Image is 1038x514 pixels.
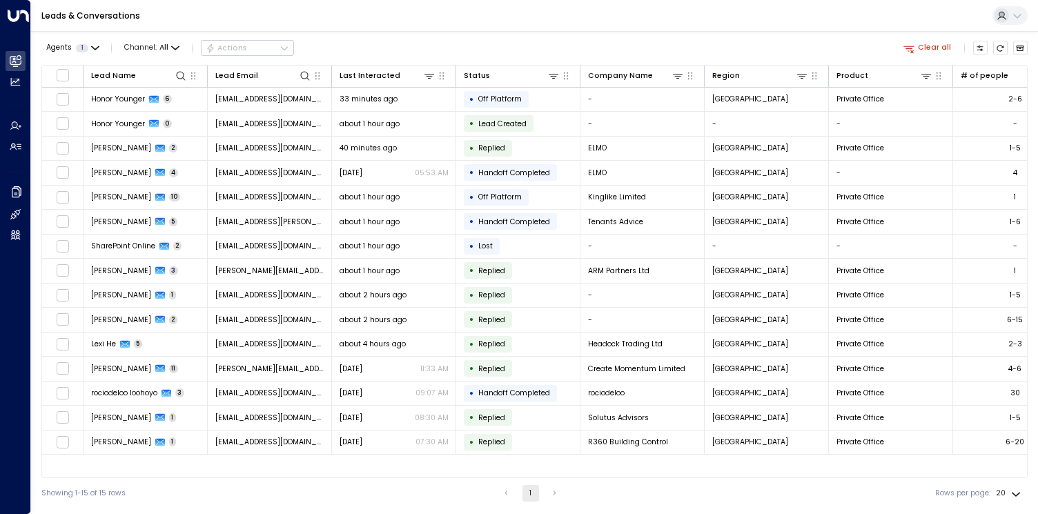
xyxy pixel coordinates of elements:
[415,413,449,423] p: 08:30 AM
[340,241,400,251] span: about 1 hour ago
[712,290,788,300] span: London
[56,337,69,350] span: Toggle select row
[1013,119,1017,129] div: -
[580,235,705,259] td: -
[120,41,184,55] button: Channel:All
[169,413,177,422] span: 1
[163,119,173,128] span: 0
[1013,241,1017,251] div: -
[705,235,829,259] td: -
[91,94,145,104] span: Honor Younger
[91,119,145,129] span: Honor Younger
[469,310,474,328] div: •
[56,435,69,448] span: Toggle select row
[478,339,505,349] span: Replied
[91,364,151,374] span: Amelia Coll
[1014,266,1016,276] div: 1
[478,119,527,129] span: Lead Created
[712,339,788,349] span: London
[712,69,809,82] div: Region
[91,192,151,202] span: Athanasios Mougios
[1007,315,1023,325] div: 6-15
[712,217,788,227] span: London
[91,168,151,178] span: Emma Chandler
[712,94,788,104] span: London
[56,239,69,253] span: Toggle select row
[169,315,178,324] span: 2
[56,313,69,326] span: Toggle select row
[712,413,788,423] span: London
[1010,143,1021,153] div: 1-5
[56,92,69,106] span: Toggle select row
[478,364,505,374] span: Replied
[173,241,182,250] span: 2
[120,41,184,55] span: Channel:
[1008,94,1022,104] div: 2-6
[215,339,324,349] span: xxhelexi@gmail.com
[340,437,362,447] span: Yesterday
[588,364,685,374] span: Create Momentum Limited
[712,168,788,178] span: London
[712,437,788,447] span: London
[836,413,884,423] span: Private Office
[469,164,474,181] div: •
[1010,217,1021,227] div: 1-6
[588,192,646,202] span: Kinglike Limited
[836,192,884,202] span: Private Office
[215,168,324,178] span: emma.chandler95@outlook.com
[340,119,400,129] span: about 1 hour ago
[836,315,884,325] span: Private Office
[163,95,173,103] span: 6
[705,112,829,136] td: -
[56,215,69,228] span: Toggle select row
[340,266,400,276] span: about 1 hour ago
[588,413,649,423] span: Solutus Advisors
[340,217,400,227] span: about 1 hour ago
[91,143,151,153] span: Emma Chandler
[836,437,884,447] span: Private Office
[498,485,564,502] nav: pagination navigation
[169,192,181,201] span: 10
[712,364,788,374] span: London
[91,241,155,251] span: SharePoint Online
[1008,364,1021,374] div: 4-6
[1006,437,1024,447] div: 6-20
[1014,192,1016,202] div: 1
[340,339,406,349] span: about 4 hours ago
[522,485,539,502] button: page 1
[478,388,550,398] span: Handoff Completed
[464,70,490,82] div: Status
[836,388,884,398] span: Private Office
[478,168,550,178] span: Handoff Completed
[469,335,474,353] div: •
[478,413,505,423] span: Replied
[588,339,663,349] span: Headock Trading Ltd
[215,217,324,227] span: caitie.kennedy@tenantsadvice.co.uk
[580,112,705,136] td: -
[1010,388,1020,398] div: 30
[588,217,643,227] span: Tenants Advice
[41,488,126,499] div: Showing 1-15 of 15 rows
[1010,413,1021,423] div: 1-5
[588,266,649,276] span: ARM Partners Ltd
[973,41,988,56] button: Customize
[340,388,362,398] span: Yesterday
[469,384,474,402] div: •
[712,388,788,398] span: London
[215,192,324,202] span: thana@kinglikeconcierge.com
[91,69,188,82] div: Lead Name
[712,192,788,202] span: London
[91,437,151,447] span: Martin Smith
[478,241,493,251] span: Lost
[91,339,116,349] span: Lexi He
[836,143,884,153] span: Private Office
[56,411,69,424] span: Toggle select row
[469,139,474,157] div: •
[580,88,705,112] td: -
[469,188,474,206] div: •
[340,364,362,374] span: Yesterday
[478,94,522,104] span: Off Platform
[206,43,248,53] div: Actions
[91,388,157,398] span: rociodeloo loohoyo
[712,70,740,82] div: Region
